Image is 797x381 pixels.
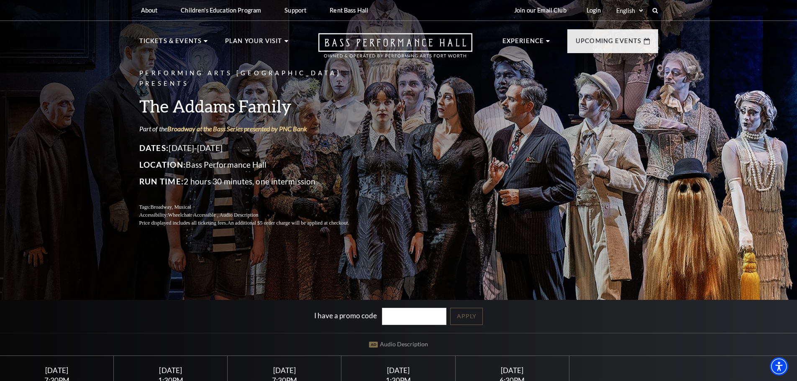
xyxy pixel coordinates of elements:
[10,366,104,375] div: [DATE]
[181,7,261,14] p: Children's Education Program
[770,357,788,376] div: Accessibility Menu
[139,36,202,51] p: Tickets & Events
[139,124,369,133] p: Part of the
[225,36,282,51] p: Plan Your Visit
[139,158,369,171] p: Bass Performance Hall
[314,311,377,320] label: I have a promo code
[141,7,158,14] p: About
[139,143,169,153] span: Dates:
[502,36,544,51] p: Experience
[351,366,445,375] div: [DATE]
[330,7,368,14] p: Rent Bass Hall
[238,366,331,375] div: [DATE]
[139,141,369,155] p: [DATE]-[DATE]
[615,7,644,15] select: Select:
[139,175,369,188] p: 2 hours 30 minutes, one intermission
[139,176,184,186] span: Run Time:
[139,68,369,89] p: Performing Arts [GEOGRAPHIC_DATA] Presents
[167,125,307,133] a: Broadway at the Bass Series presented by PNC Bank - open in a new tab
[284,7,306,14] p: Support
[168,212,258,218] span: Wheelchair Accessible , Audio Description
[139,203,369,211] p: Tags:
[465,366,559,375] div: [DATE]
[139,160,186,169] span: Location:
[139,211,369,219] p: Accessibility:
[288,33,502,66] a: Open this option
[139,219,369,227] p: Price displayed includes all ticketing fees.
[150,204,191,210] span: Broadway, Musical
[576,36,642,51] p: Upcoming Events
[124,366,218,375] div: [DATE]
[139,95,369,117] h3: The Addams Family
[227,220,349,226] span: An additional $5 order charge will be applied at checkout.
